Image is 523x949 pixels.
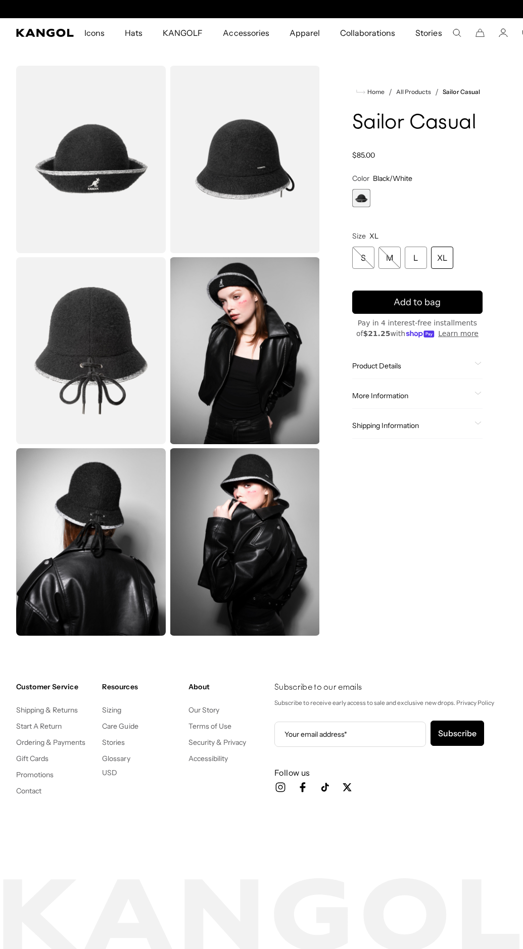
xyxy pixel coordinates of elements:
a: All Products [396,88,431,96]
img: black-white [170,448,319,636]
a: Gift Cards [16,754,49,763]
a: Account [499,28,508,37]
li: / [385,86,392,98]
nav: breadcrumbs [352,86,483,98]
button: Cart [476,28,485,37]
summary: Search here [452,28,461,37]
h1: Sailor Casual [352,112,483,134]
h4: Customer Service [16,682,94,691]
a: Sailor Casual [443,88,480,96]
span: Collaborations [340,18,395,48]
button: Subscribe [431,721,484,746]
a: Our Story [188,705,219,715]
div: L [405,247,427,269]
a: Kangol [16,29,74,37]
label: Black/White [352,189,370,207]
img: black-white [16,448,166,636]
a: Start A Return [16,722,62,731]
span: Shipping Information [352,421,470,430]
a: Sizing [102,705,121,715]
span: KANGOLF [163,18,203,48]
product-gallery: Gallery Viewer [16,66,320,636]
h4: Resources [102,682,180,691]
h3: Follow us [274,767,507,778]
span: Stories [415,18,442,48]
a: Apparel [279,18,330,48]
a: Shipping & Returns [16,705,78,715]
a: Collaborations [330,18,405,48]
span: Accessories [223,18,269,48]
span: Icons [84,18,105,48]
li: / [431,86,439,98]
span: XL [369,231,378,241]
span: Size [352,231,366,241]
div: S [352,247,374,269]
span: Home [365,88,385,96]
span: More Information [352,391,470,400]
span: Black/White [373,174,412,183]
img: color-black-white [16,66,166,253]
a: KANGOLF [153,18,213,48]
p: Subscribe to receive early access to sale and exclusive new drops. Privacy Policy [274,697,507,708]
span: Color [352,174,369,183]
a: Accessories [213,18,279,48]
a: Ordering & Payments [16,738,86,747]
div: XL [431,247,453,269]
a: Stories [405,18,452,48]
span: Apparel [290,18,320,48]
a: Glossary [102,754,130,763]
a: Terms of Use [188,722,231,731]
div: M [378,247,401,269]
img: color-black-white [170,66,319,253]
img: color-black-white [16,257,166,445]
button: USD [102,768,117,777]
span: Add to bag [394,296,441,309]
a: Care Guide [102,722,138,731]
h4: Subscribe to our emails [274,682,507,693]
a: Home [356,87,385,97]
button: Add to bag [352,291,483,314]
span: Product Details [352,361,470,370]
a: Promotions [16,770,54,779]
span: $85.00 [352,151,375,160]
div: 1 of 2 [158,5,366,13]
div: Announcement [158,5,366,13]
a: Accessibility [188,754,228,763]
a: Contact [16,786,41,795]
slideshow-component: Announcement bar [158,5,366,13]
div: 1 of 1 [352,189,370,207]
a: Hats [115,18,153,48]
a: Security & Privacy [188,738,247,747]
a: Stories [102,738,125,747]
a: Icons [74,18,115,48]
h4: About [188,682,266,691]
span: Hats [125,18,142,48]
img: black-white [170,257,319,445]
